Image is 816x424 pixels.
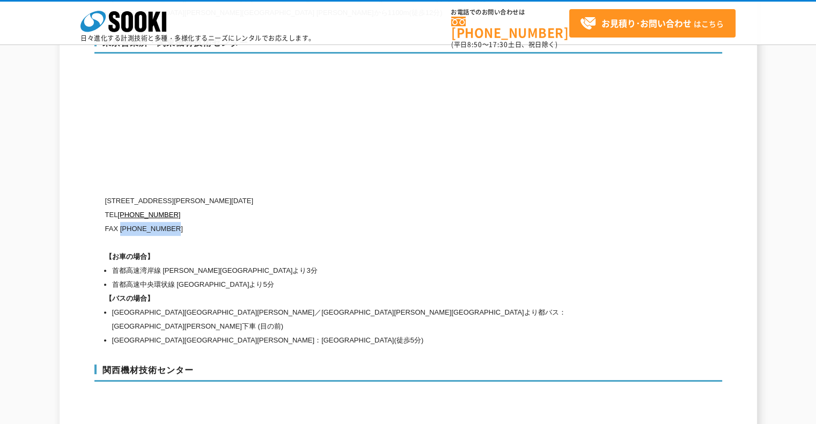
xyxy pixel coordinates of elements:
[117,211,180,219] a: [PHONE_NUMBER]
[580,16,724,32] span: はこちら
[105,292,620,306] h1: 【バスの場合】
[94,365,722,382] h3: 関西機材技術センター
[80,35,315,41] p: 日々進化する計測技術と多種・多様化するニーズにレンタルでお応えします。
[112,264,620,278] li: 首都高速湾岸線 [PERSON_NAME][GEOGRAPHIC_DATA]より3分
[451,9,569,16] span: お電話でのお問い合わせは
[105,250,620,264] h1: 【お車の場合】
[569,9,736,38] a: お見積り･お問い合わせはこちら
[451,17,569,39] a: [PHONE_NUMBER]
[112,278,620,292] li: 首都高速中央環状線 [GEOGRAPHIC_DATA]より5分
[601,17,692,29] strong: お見積り･お問い合わせ
[105,194,620,208] p: [STREET_ADDRESS][PERSON_NAME][DATE]
[112,333,620,347] li: [GEOGRAPHIC_DATA][GEOGRAPHIC_DATA][PERSON_NAME]：[GEOGRAPHIC_DATA](徒歩5分)
[451,40,557,49] span: (平日 ～ 土日、祝日除く)
[489,40,508,49] span: 17:30
[112,306,620,333] li: [GEOGRAPHIC_DATA][GEOGRAPHIC_DATA][PERSON_NAME]／[GEOGRAPHIC_DATA][PERSON_NAME][GEOGRAPHIC_DATA]より...
[105,208,620,222] p: TEL
[105,222,620,236] p: FAX [PHONE_NUMBER]
[467,40,482,49] span: 8:50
